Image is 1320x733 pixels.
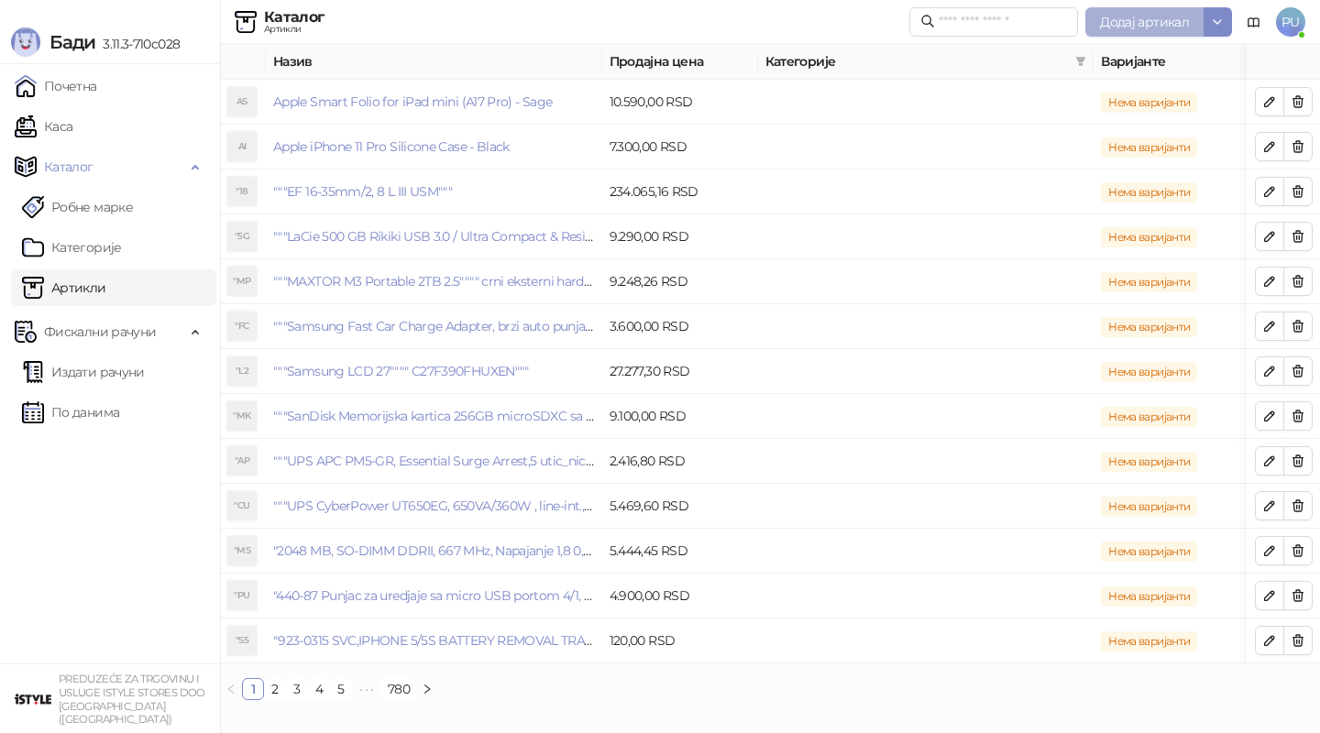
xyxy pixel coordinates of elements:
div: "FC [227,312,257,341]
a: Apple Smart Folio for iPad mini (A17 Pro) - Sage [273,93,552,110]
span: Нема варијанти [1101,497,1197,517]
a: "2048 MB, SO-DIMM DDRII, 667 MHz, Napajanje 1,8 0,1 V, Latencija CL5" [273,542,685,559]
a: Apple iPhone 11 Pro Silicone Case - Black [273,138,510,155]
span: 3.11.3-710c028 [95,36,180,52]
span: Нема варијанти [1101,407,1197,427]
li: 4 [308,678,330,700]
span: Нема варијанти [1101,452,1197,472]
a: 1 [243,679,263,699]
span: Нема варијанти [1101,137,1197,158]
a: """UPS CyberPower UT650EG, 650VA/360W , line-int., s_uko, desktop""" [273,498,687,514]
a: Документација [1239,7,1269,37]
td: 5.444,45 RSD [602,529,758,574]
span: PU [1276,7,1305,37]
span: Фискални рачуни [44,313,156,350]
div: "MS [227,536,257,565]
td: 3.600,00 RSD [602,304,758,349]
li: Следећа страна [416,678,438,700]
td: Apple Smart Folio for iPad mini (A17 Pro) - Sage [266,80,602,125]
a: """Samsung LCD 27"""" C27F390FHUXEN""" [273,363,529,379]
img: Logo [11,27,40,57]
li: 780 [381,678,416,700]
span: Категорије [765,51,1069,71]
small: PREDUZEĆE ZA TRGOVINU I USLUGE ISTYLE STORES DOO [GEOGRAPHIC_DATA] ([GEOGRAPHIC_DATA]) [59,673,205,726]
a: Категорије [22,229,122,266]
span: left [225,684,236,695]
li: Следећих 5 Страна [352,678,381,700]
td: 27.277,30 RSD [602,349,758,394]
td: "440-87 Punjac za uredjaje sa micro USB portom 4/1, Stand." [266,574,602,618]
a: """MAXTOR M3 Portable 2TB 2.5"""" crni eksterni hard disk HX-M201TCB/GM""" [273,273,728,290]
td: """Samsung LCD 27"""" C27F390FHUXEN""" [266,349,602,394]
td: 9.290,00 RSD [602,214,758,259]
li: 3 [286,678,308,700]
a: Робне марке [22,189,133,225]
span: Нема варијанти [1101,317,1197,337]
a: """EF 16-35mm/2, 8 L III USM""" [273,183,452,200]
span: filter [1075,56,1086,67]
a: "923-0315 SVC,IPHONE 5/5S BATTERY REMOVAL TRAY Držač za iPhone sa kojim se otvara display [273,632,841,649]
a: 4 [309,679,329,699]
img: 64x64-companyLogo-77b92cf4-9946-4f36-9751-bf7bb5fd2c7d.png [15,681,51,717]
td: """Samsung Fast Car Charge Adapter, brzi auto punja_, boja crna""" [266,304,602,349]
a: 2 [265,679,285,699]
a: """UPS APC PM5-GR, Essential Surge Arrest,5 utic_nica""" [273,453,606,469]
td: 10.590,00 RSD [602,80,758,125]
div: "AP [227,446,257,476]
td: 7.300,00 RSD [602,125,758,170]
div: AS [227,87,257,116]
span: Нема варијанти [1101,272,1197,292]
span: Нема варијанти [1101,631,1197,651]
div: Каталог [264,10,324,25]
td: 120,00 RSD [602,618,758,663]
span: Нема варијанти [1101,182,1197,202]
button: left [220,678,242,700]
span: Бади [49,31,95,53]
a: 5 [331,679,351,699]
div: AI [227,132,257,161]
td: 2.416,80 RSD [602,439,758,484]
span: right [422,684,433,695]
a: Почетна [15,68,97,104]
button: right [416,678,438,700]
li: Претходна страна [220,678,242,700]
a: Каса [15,108,72,145]
li: 2 [264,678,286,700]
td: "923-0315 SVC,IPHONE 5/5S BATTERY REMOVAL TRAY Držač za iPhone sa kojim se otvara display [266,618,602,663]
li: 1 [242,678,264,700]
a: Издати рачуни [22,354,145,390]
td: """LaCie 500 GB Rikiki USB 3.0 / Ultra Compact & Resistant aluminum / USB 3.0 / 2.5""""""" [266,214,602,259]
span: filter [1072,48,1090,75]
td: 5.469,60 RSD [602,484,758,529]
span: Каталог [44,148,93,185]
span: Нема варијанти [1101,542,1197,562]
td: """SanDisk Memorijska kartica 256GB microSDXC sa SD adapterom SDSQXA1-256G-GN6MA - Extreme PLUS, ... [266,394,602,439]
img: Artikli [235,11,257,33]
th: Продајна цена [602,44,758,80]
button: Додај артикал [1085,7,1204,37]
td: Apple iPhone 11 Pro Silicone Case - Black [266,125,602,170]
li: 5 [330,678,352,700]
td: "2048 MB, SO-DIMM DDRII, 667 MHz, Napajanje 1,8 0,1 V, Latencija CL5" [266,529,602,574]
a: """LaCie 500 GB Rikiki USB 3.0 / Ultra Compact & Resistant aluminum / USB 3.0 / 2.5""""""" [273,228,796,245]
a: 780 [382,679,415,699]
a: По данима [22,394,119,431]
td: """MAXTOR M3 Portable 2TB 2.5"""" crni eksterni hard disk HX-M201TCB/GM""" [266,259,602,304]
a: """Samsung Fast Car Charge Adapter, brzi auto punja_, boja crna""" [273,318,665,334]
div: "MK [227,401,257,431]
td: """UPS CyberPower UT650EG, 650VA/360W , line-int., s_uko, desktop""" [266,484,602,529]
span: Нема варијанти [1101,362,1197,382]
span: Нема варијанти [1101,586,1197,607]
td: 234.065,16 RSD [602,170,758,214]
td: """UPS APC PM5-GR, Essential Surge Arrest,5 utic_nica""" [266,439,602,484]
div: "5G [227,222,257,251]
span: Нема варијанти [1101,227,1197,247]
a: ArtikliАртикли [22,269,106,306]
div: "PU [227,581,257,610]
span: Додај артикал [1100,14,1189,30]
div: "CU [227,491,257,520]
span: Нема варијанти [1101,93,1197,113]
a: 3 [287,679,307,699]
div: "18 [227,177,257,206]
div: Артикли [264,25,324,34]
